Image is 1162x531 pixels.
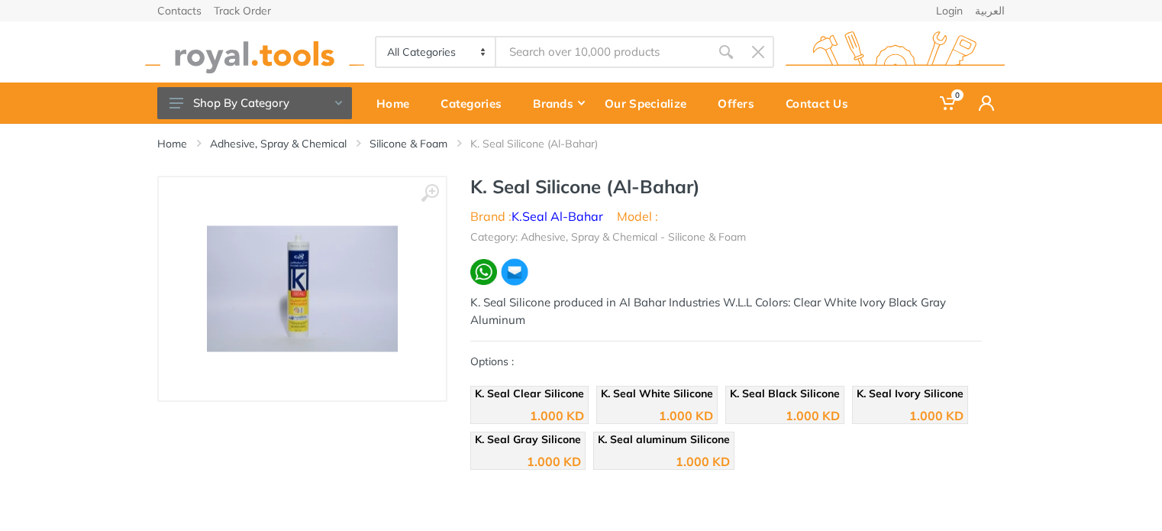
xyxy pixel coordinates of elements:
li: K. Seal Silicone (Al-Bahar) [470,136,621,151]
nav: breadcrumb [157,136,1005,151]
span: K. Seal Ivory Silicone [857,387,963,400]
a: العربية [975,5,1005,16]
a: Adhesive, Spray & Chemical [210,136,347,151]
a: Offers [707,83,775,124]
div: Brands [522,87,594,119]
div: Offers [707,87,775,119]
a: K. Seal aluminum Silicone 1.000 KD [593,432,734,470]
a: Contacts [157,5,202,16]
a: K. Seal Gray Silicone 1.000 KD [470,432,586,470]
a: Categories [430,83,522,124]
a: Track Order [214,5,271,16]
h1: K. Seal Silicone (Al-Bahar) [470,176,982,198]
a: Home [157,136,187,151]
a: Our Specialize [594,83,707,124]
li: Brand : [470,207,603,225]
a: K. Seal White Silicone 1.000 KD [596,386,718,424]
select: Category [376,37,496,66]
span: K. Seal Gray Silicone [475,432,581,446]
button: Shop By Category [157,87,352,119]
img: wa.webp [470,259,497,286]
span: K. Seal White Silicone [601,387,713,400]
div: Home [366,87,430,119]
img: ma.webp [500,257,529,287]
div: 1.000 KD [527,455,581,468]
div: 1.000 KD [786,410,840,422]
a: K. Seal Ivory Silicone 1.000 KD [852,386,968,424]
div: Contact Us [775,87,869,119]
div: 1.000 KD [659,410,713,422]
a: K. Seal Clear Silicone 1.000 KD [470,386,589,424]
div: 1.000 KD [676,455,730,468]
a: K.Seal Al-Bahar [512,209,603,224]
img: royal.tools Logo [145,31,364,73]
div: 1.000 KD [530,410,584,422]
a: K. Seal Black Silicone 1.000 KD [725,386,844,424]
li: Category: Adhesive, Spray & Chemical - Silicone & Foam [470,229,746,245]
div: K. Seal Silicone produced in Al Bahar Industries W.L.L Colors: Clear White Ivory Black Gray Aluminum [470,294,982,329]
img: royal.tools Logo [786,31,1005,73]
a: 0 [929,83,968,124]
span: 0 [951,89,963,101]
a: Silicone & Foam [370,136,447,151]
div: Categories [430,87,522,119]
span: K. Seal Clear Silicone [475,387,584,400]
li: Model : [617,207,658,225]
span: K. Seal Black Silicone [730,387,840,400]
img: Royal Tools - K. Seal Silicone (Al-Bahar) [207,226,398,352]
input: Site search [496,36,710,68]
a: Home [366,83,430,124]
div: 1.000 KD [909,410,963,422]
a: Login [936,5,963,16]
a: Contact Us [775,83,869,124]
div: Our Specialize [594,87,707,119]
div: Options : [470,354,982,478]
span: K. Seal aluminum Silicone [598,432,730,446]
